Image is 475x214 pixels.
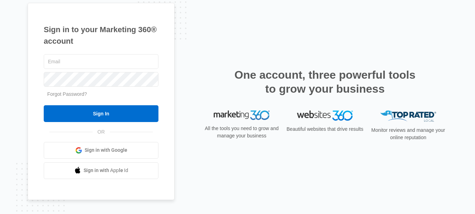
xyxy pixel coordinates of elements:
[84,167,128,174] span: Sign in with Apple Id
[44,162,158,179] a: Sign in with Apple Id
[44,54,158,69] input: Email
[369,127,447,141] p: Monitor reviews and manage your online reputation
[44,142,158,159] a: Sign in with Google
[297,110,353,121] img: Websites 360
[93,128,110,136] span: OR
[44,24,158,47] h1: Sign in to your Marketing 360® account
[47,91,87,97] a: Forgot Password?
[380,110,436,122] img: Top Rated Local
[286,126,364,133] p: Beautiful websites that drive results
[214,110,270,120] img: Marketing 360
[203,125,281,140] p: All the tools you need to grow and manage your business
[44,105,158,122] input: Sign In
[232,68,418,96] h2: One account, three powerful tools to grow your business
[85,147,127,154] span: Sign in with Google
